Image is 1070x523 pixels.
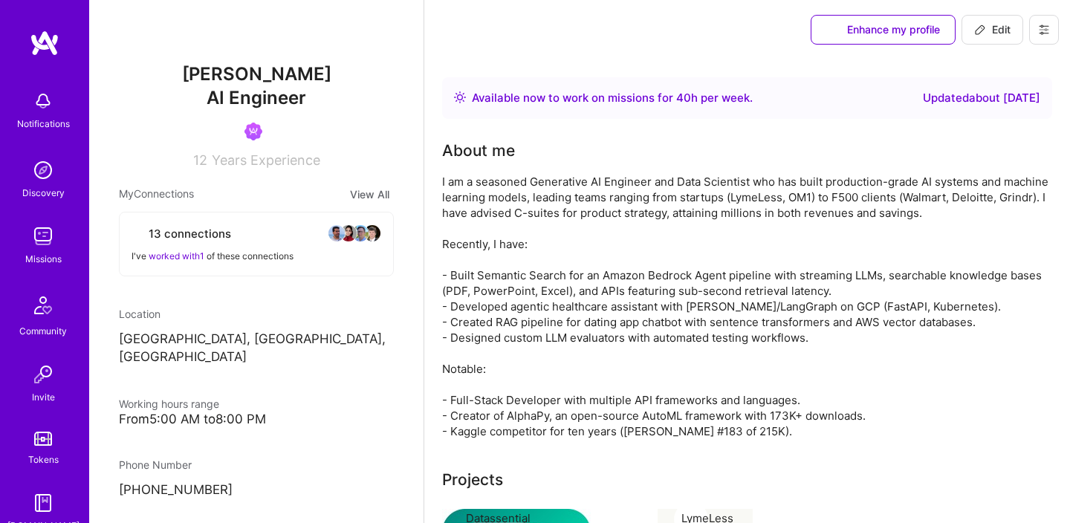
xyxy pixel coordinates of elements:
div: Tokens [28,452,59,467]
img: teamwork [28,221,58,251]
div: Updated about [DATE] [923,89,1040,107]
img: avatar [351,224,369,242]
img: avatar [328,224,346,242]
div: Missions [25,251,62,267]
img: avatar [363,224,381,242]
div: Location [119,306,394,322]
div: About me [442,140,515,162]
i: icon SuggestedTeams [826,25,838,36]
span: Years Experience [212,152,320,168]
img: Community [25,288,61,323]
i: icon Collaborator [132,228,143,239]
div: Discovery [22,185,65,201]
span: Enhance my profile [826,22,940,37]
div: Notifications [17,116,70,131]
img: guide book [28,488,58,518]
span: My Connections [119,186,194,203]
div: I've of these connections [132,248,381,264]
p: [GEOGRAPHIC_DATA], [GEOGRAPHIC_DATA], [GEOGRAPHIC_DATA] [119,331,394,366]
span: AI Engineer [207,87,306,108]
div: I am a seasoned Generative AI Engineer and Data Scientist who has built production-grade AI syste... [442,174,1052,439]
img: logo [30,30,59,56]
span: Phone Number [119,458,192,471]
span: worked with 1 [149,250,204,261]
span: Working hours range [119,397,219,410]
div: Available now to work on missions for h per week . [472,89,753,107]
img: discovery [28,155,58,185]
button: Edit [962,15,1023,45]
div: Invite [32,389,55,405]
button: View All [346,186,394,203]
img: Invite [28,360,58,389]
span: 13 connections [149,226,231,241]
img: bell [28,86,58,116]
img: tokens [34,432,52,446]
p: [PHONE_NUMBER] [119,481,394,499]
div: Projects [442,469,503,491]
div: From 5:00 AM to 8:00 PM [119,412,394,427]
img: Availability [454,91,466,103]
img: avatar [340,224,357,242]
button: Enhance my profile [811,15,956,45]
span: 40 [676,91,691,105]
div: Community [19,323,67,339]
img: Been on Mission [244,123,262,140]
span: [PERSON_NAME] [119,63,394,85]
button: 13 connectionsavataravataravataravatarI've worked with1 of these connections [119,212,394,276]
span: 12 [193,152,207,168]
span: Edit [974,22,1011,37]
